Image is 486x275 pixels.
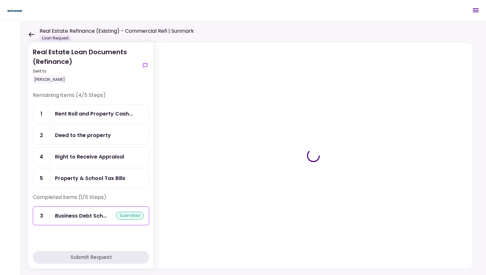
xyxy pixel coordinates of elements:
[33,147,149,166] a: 4Right to Receive Appraisal
[55,153,124,161] div: Right to Receive Appraisal
[55,131,111,139] div: Deed to the property
[33,68,139,74] div: Sent to:
[33,91,149,104] div: Remaining items (4/5 Steps)
[55,174,125,182] div: Property & School Tax Bills
[33,104,149,123] a: 1Rent Roll and Property Cashflow
[33,206,149,225] a: 3Business Debt Schedulesubmitted
[116,212,144,219] div: submitted
[33,75,66,84] div: [PERSON_NAME]
[40,35,71,41] div: Loan Request
[55,110,133,118] div: Rent Roll and Property Cashflow
[33,169,149,188] a: 5Property & School Tax Bills
[468,3,483,18] button: Open menu
[6,5,23,15] img: Partner icon
[33,148,50,166] div: 4
[33,126,50,144] div: 2
[70,254,112,261] div: Submit Request
[33,105,50,123] div: 1
[33,169,50,187] div: 5
[33,126,149,145] a: 2Deed to the property
[141,62,149,69] button: show-messages
[55,212,107,220] div: Business Debt Schedule
[33,207,50,225] div: 3
[33,47,139,84] div: Real Estate Loan Documents (Refinance)
[40,27,194,35] h1: Real Estate Refinance (Existing) - Commercial Refi | Sunmark
[33,193,149,206] div: Completed items (1/5 Steps)
[33,251,149,264] button: Submit Request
